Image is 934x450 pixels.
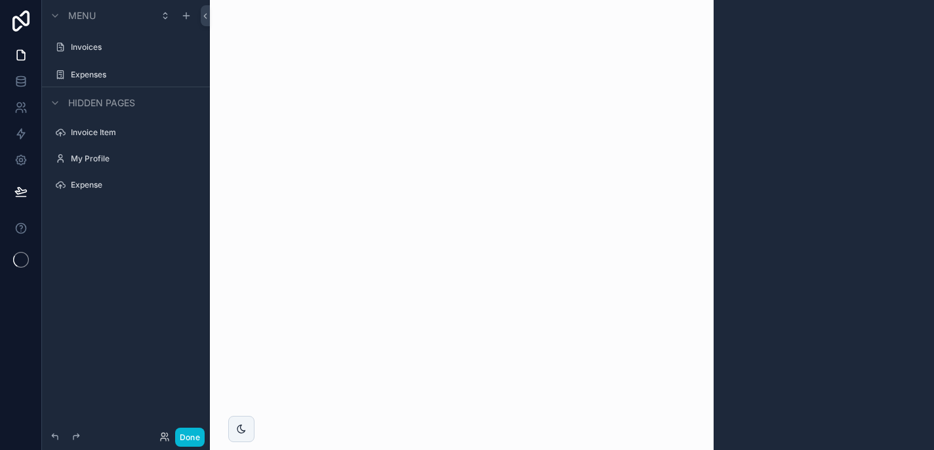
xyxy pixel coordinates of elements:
label: Invoice Item [71,127,199,138]
label: My Profile [71,153,199,164]
label: Expenses [71,70,199,80]
button: Done [175,428,205,447]
label: Invoices [71,42,199,52]
span: Menu [68,9,96,22]
span: Hidden pages [68,96,135,110]
label: Expense [71,180,199,190]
